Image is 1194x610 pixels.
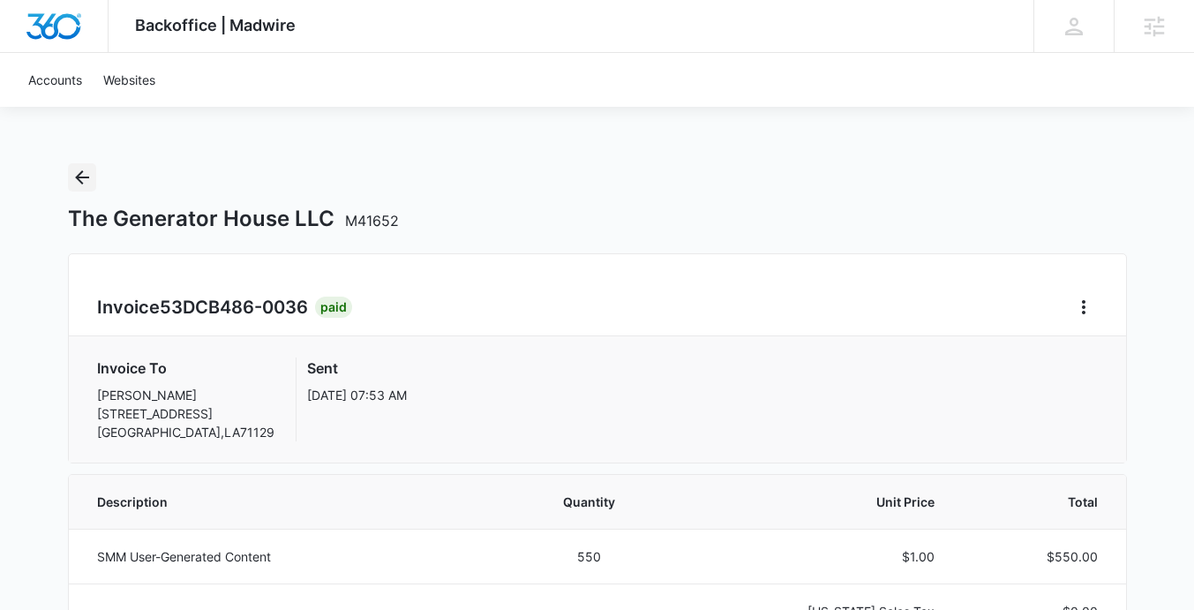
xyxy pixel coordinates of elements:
[510,529,670,584] td: 550
[97,493,489,511] span: Description
[97,386,274,441] p: [PERSON_NAME] [STREET_ADDRESS] [GEOGRAPHIC_DATA] , LA 71129
[68,163,96,192] button: Back
[93,53,166,107] a: Websites
[315,297,352,318] div: Paid
[531,493,649,511] span: Quantity
[160,297,308,318] span: 53DCB486-0036
[18,53,93,107] a: Accounts
[307,386,407,404] p: [DATE] 07:53 AM
[1070,293,1098,321] button: Home
[977,547,1098,566] p: $550.00
[68,206,399,232] h1: The Generator House LLC
[48,102,62,117] img: tab_domain_overview_orange.svg
[307,358,407,379] h3: Sent
[28,28,42,42] img: logo_orange.svg
[195,104,297,116] div: Keywords by Traffic
[28,46,42,60] img: website_grey.svg
[97,547,489,566] p: SMM User-Generated Content
[176,102,190,117] img: tab_keywords_by_traffic_grey.svg
[97,358,274,379] h3: Invoice To
[690,493,934,511] span: Unit Price
[67,104,158,116] div: Domain Overview
[977,493,1098,511] span: Total
[135,16,296,34] span: Backoffice | Madwire
[97,294,315,320] h2: Invoice
[690,547,934,566] p: $1.00
[49,28,86,42] div: v 4.0.24
[345,212,399,230] span: M41652
[46,46,194,60] div: Domain: [DOMAIN_NAME]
